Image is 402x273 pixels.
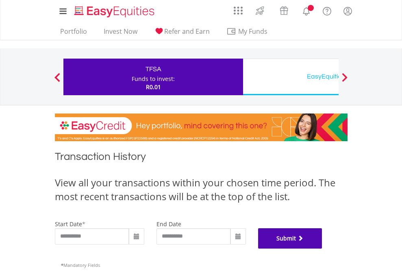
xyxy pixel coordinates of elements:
[151,27,213,40] a: Refer and Earn
[164,27,210,36] span: Refer and Earn
[272,2,296,17] a: Vouchers
[68,63,238,75] div: TFSA
[132,75,175,83] div: Funds to invest:
[73,5,158,18] img: EasyEquities_Logo.png
[55,114,348,141] img: EasyCredit Promotion Banner
[317,2,337,18] a: FAQ's and Support
[100,27,141,40] a: Invest Now
[146,83,161,91] span: R0.01
[61,262,100,268] span: Mandatory Fields
[55,149,348,168] h1: Transaction History
[296,2,317,18] a: Notifications
[228,2,248,15] a: AppsGrid
[156,220,181,228] label: end date
[55,220,82,228] label: start date
[337,77,353,85] button: Next
[258,228,322,249] button: Submit
[71,2,158,18] a: Home page
[337,2,358,20] a: My Profile
[277,4,291,17] img: vouchers-v2.svg
[55,176,348,204] div: View all your transactions within your chosen time period. The most recent transactions will be a...
[49,77,65,85] button: Previous
[253,4,267,17] img: thrive-v2.svg
[57,27,90,40] a: Portfolio
[226,26,280,37] span: My Funds
[234,6,243,15] img: grid-menu-icon.svg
